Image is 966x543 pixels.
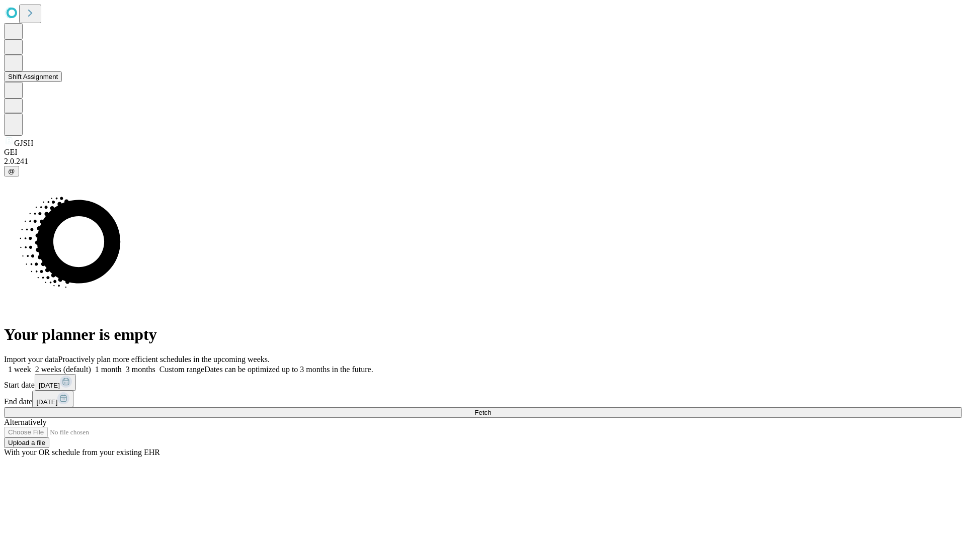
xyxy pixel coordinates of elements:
[4,391,962,407] div: End date
[4,71,62,82] button: Shift Assignment
[4,448,160,457] span: With your OR schedule from your existing EHR
[4,437,49,448] button: Upload a file
[58,355,270,364] span: Proactively plan more efficient schedules in the upcoming weeks.
[4,148,962,157] div: GEI
[14,139,33,147] span: GJSH
[474,409,491,416] span: Fetch
[4,374,962,391] div: Start date
[4,407,962,418] button: Fetch
[8,167,15,175] span: @
[32,391,73,407] button: [DATE]
[4,157,962,166] div: 2.0.241
[39,382,60,389] span: [DATE]
[4,166,19,176] button: @
[204,365,373,374] span: Dates can be optimized up to 3 months in the future.
[4,325,962,344] h1: Your planner is empty
[35,365,91,374] span: 2 weeks (default)
[36,398,57,406] span: [DATE]
[8,365,31,374] span: 1 week
[95,365,122,374] span: 1 month
[159,365,204,374] span: Custom range
[126,365,155,374] span: 3 months
[4,418,46,426] span: Alternatively
[35,374,76,391] button: [DATE]
[4,355,58,364] span: Import your data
